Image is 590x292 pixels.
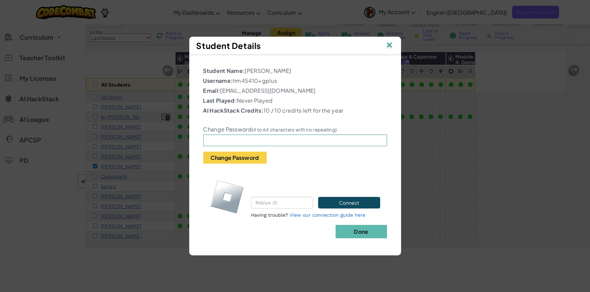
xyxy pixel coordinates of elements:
[196,40,261,51] span: Student Details
[203,77,233,84] b: Username:
[251,176,380,192] p: Connect the student's CodeCombat and Roblox accounts.
[203,152,267,164] button: Change Password
[203,77,387,85] p: hm45410+gplus
[318,197,380,208] button: Connect
[203,97,237,104] b: Last Played:
[210,180,244,214] img: roblox-logo.svg
[290,212,365,218] a: View our connection guide here
[203,97,387,105] p: Never Played
[251,212,288,218] span: Having trouble?
[252,127,337,132] small: (4 to 64 characters with no repeating)
[385,40,394,51] img: IconClose.svg
[203,67,387,75] p: [PERSON_NAME]
[203,106,387,115] p: 10 / 10 credits left for the year
[203,126,337,133] label: Change Password
[203,87,387,95] p: [EMAIL_ADDRESS][DOMAIN_NAME]
[203,87,220,94] b: Email:
[336,225,387,238] button: Done
[203,67,245,74] b: Student Name:
[354,228,368,235] b: Done
[251,197,313,208] input: Roblox ID
[203,107,264,114] b: AI HackStack Credits:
